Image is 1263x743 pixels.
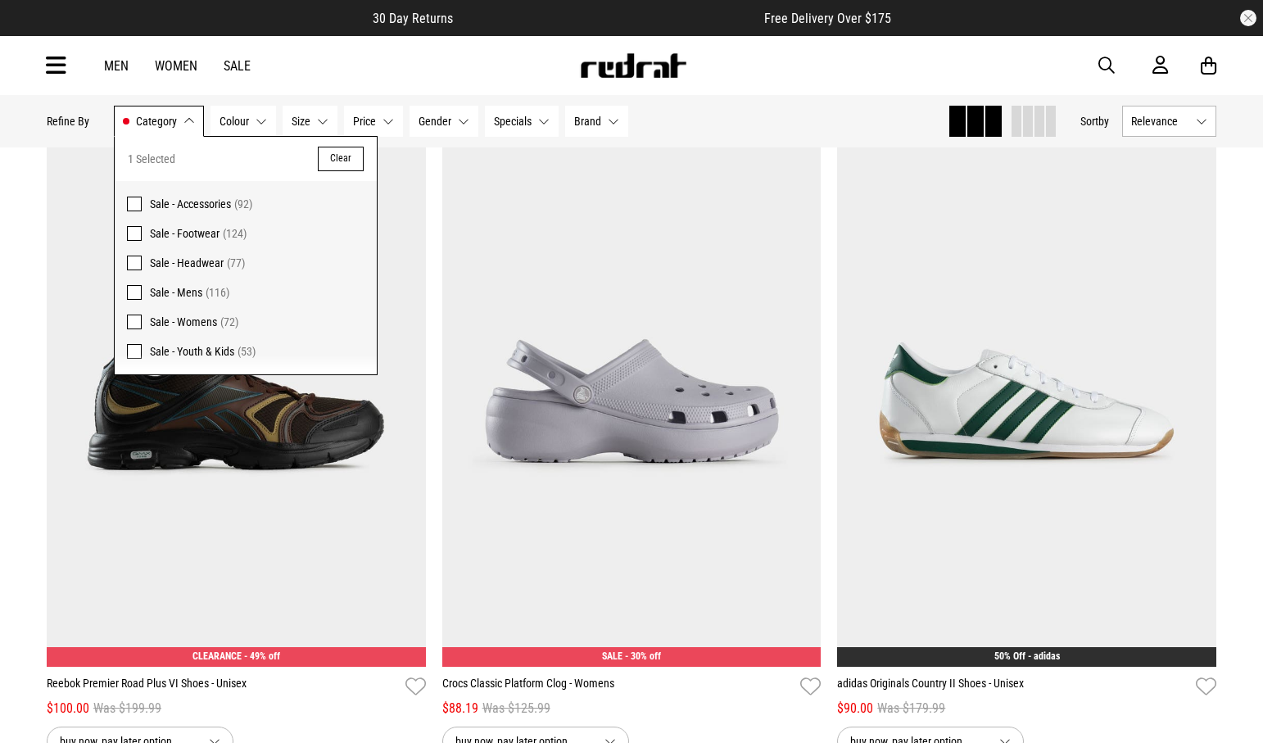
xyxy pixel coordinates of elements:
[238,345,256,358] span: (53)
[104,58,129,74] a: Men
[1122,106,1216,137] button: Relevance
[353,115,376,128] span: Price
[442,136,822,667] img: Crocs Classic Platform Clog - Womens in Purple
[47,699,89,718] span: $100.00
[994,650,1060,662] a: 50% Off - adidas
[1131,115,1189,128] span: Relevance
[485,106,559,137] button: Specials
[150,256,224,270] span: Sale - Headwear
[13,7,62,56] button: Open LiveChat chat widget
[220,115,249,128] span: Colour
[494,115,532,128] span: Specials
[486,10,731,26] iframe: Customer reviews powered by Trustpilot
[150,197,231,211] span: Sale - Accessories
[210,106,276,137] button: Colour
[47,675,399,699] a: Reebok Premier Road Plus VI Shoes - Unisex
[192,650,242,662] span: CLEARANCE
[602,650,622,662] span: SALE
[442,675,794,699] a: Crocs Classic Platform Clog - Womens
[155,58,197,74] a: Women
[1098,115,1109,128] span: by
[93,699,161,718] span: Was $199.99
[206,286,229,299] span: (116)
[344,106,403,137] button: Price
[114,136,378,375] div: Category
[128,149,175,169] span: 1 Selected
[482,699,550,718] span: Was $125.99
[625,650,661,662] span: - 30% off
[150,315,217,328] span: Sale - Womens
[223,227,247,240] span: (124)
[150,286,202,299] span: Sale - Mens
[283,106,337,137] button: Size
[224,58,251,74] a: Sale
[227,256,245,270] span: (77)
[1080,111,1109,131] button: Sortby
[47,115,89,128] p: Refine By
[292,115,310,128] span: Size
[877,699,945,718] span: Was $179.99
[565,106,628,137] button: Brand
[574,115,601,128] span: Brand
[244,650,280,662] span: - 49% off
[318,147,364,171] button: Clear
[136,115,177,128] span: Category
[47,136,426,667] img: Reebok Premier Road Plus Vi Shoes - Unisex in Brown
[579,53,687,78] img: Redrat logo
[419,115,451,128] span: Gender
[373,11,453,26] span: 30 Day Returns
[764,11,891,26] span: Free Delivery Over $175
[442,699,478,718] span: $88.19
[150,227,220,240] span: Sale - Footwear
[234,197,252,211] span: (92)
[837,136,1216,667] img: Adidas Originals Country Ii Shoes - Unisex in White
[150,345,234,358] span: Sale - Youth & Kids
[837,699,873,718] span: $90.00
[114,106,204,137] button: Category
[220,315,238,328] span: (72)
[837,675,1189,699] a: adidas Originals Country II Shoes - Unisex
[410,106,478,137] button: Gender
